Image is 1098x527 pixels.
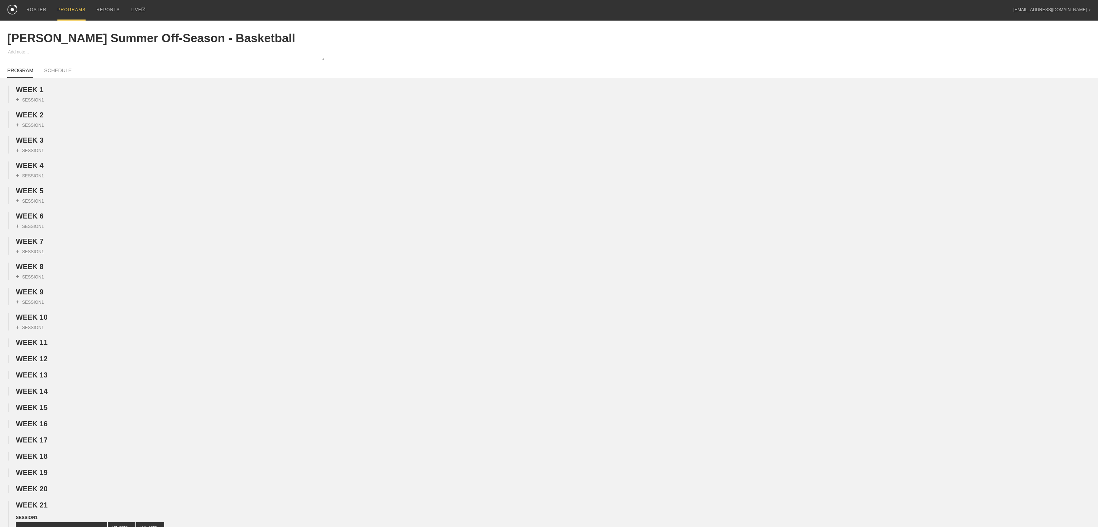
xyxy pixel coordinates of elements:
[16,324,19,330] span: +
[16,147,19,153] span: +
[16,299,44,305] div: SESSION 1
[16,111,44,119] span: WEEK 2
[16,187,44,195] span: WEEK 5
[16,198,19,204] span: +
[16,172,44,179] div: SESSION 1
[16,172,19,178] span: +
[16,122,19,128] span: +
[16,371,48,379] span: WEEK 13
[16,273,44,280] div: SESSION 1
[16,212,44,220] span: WEEK 6
[7,5,17,14] img: logo
[16,452,48,460] span: WEEK 18
[16,263,44,271] span: WEEK 8
[16,468,48,476] span: WEEK 19
[16,387,48,395] span: WEEK 14
[16,485,48,493] span: WEEK 20
[1062,492,1098,527] iframe: Chat Widget
[16,299,19,305] span: +
[16,161,44,169] span: WEEK 4
[16,436,48,444] span: WEEK 17
[16,136,44,144] span: WEEK 3
[16,96,19,103] span: +
[16,248,44,255] div: SESSION 1
[16,223,19,229] span: +
[16,403,48,411] span: WEEK 15
[16,223,44,229] div: SESSION 1
[16,96,44,103] div: SESSION 1
[16,237,44,245] span: WEEK 7
[7,68,33,78] a: PROGRAM
[1089,8,1091,12] div: ▼
[16,501,48,509] span: WEEK 21
[16,338,48,346] span: WEEK 11
[16,122,44,128] div: SESSION 1
[16,248,19,254] span: +
[16,147,44,154] div: SESSION 1
[16,324,44,331] div: SESSION 1
[16,515,38,520] span: SESSION 1
[16,198,44,204] div: SESSION 1
[16,420,48,428] span: WEEK 16
[16,313,48,321] span: WEEK 10
[16,355,48,363] span: WEEK 12
[16,288,44,296] span: WEEK 9
[44,68,71,77] a: SCHEDULE
[16,86,44,94] span: WEEK 1
[16,273,19,280] span: +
